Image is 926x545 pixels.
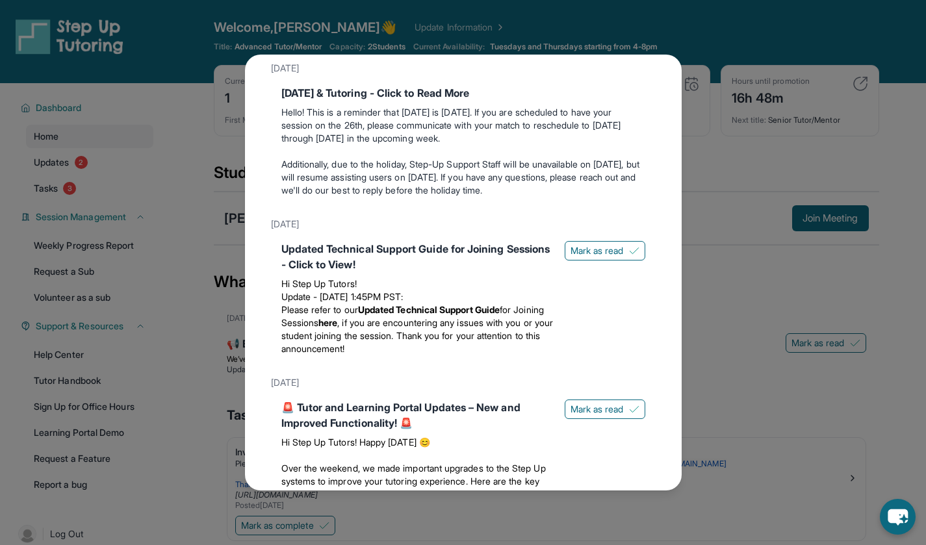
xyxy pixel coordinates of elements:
div: Updated Technical Support Guide for Joining Sessions - Click to View! [281,241,554,272]
img: Mark as read [629,246,639,256]
span: Mark as read [571,244,624,257]
div: [DATE] [271,212,656,236]
p: Additionally, due to the holiday, Step-Up Support Staff will be unavailable on [DATE], but will r... [281,158,645,197]
span: Update - [DATE] 1:45PM PST: [281,291,404,302]
button: Mark as read [565,399,645,419]
span: Mark as read [571,403,624,416]
span: Hi Step Up Tutors! Happy [DATE] 😊 [281,437,430,448]
button: Mark as read [565,241,645,260]
button: chat-button [880,499,916,535]
p: Hello! This is a reminder that [DATE] is [DATE]. If you are scheduled to have your session on the... [281,106,645,145]
img: Mark as read [629,404,639,414]
div: [DATE] [271,371,656,394]
div: [DATE] & Tutoring - Click to Read More [281,85,645,101]
div: [DATE] [271,57,656,80]
span: Hi Step Up Tutors! [281,278,357,289]
span: Over the weekend, we made important upgrades to the Step Up systems to improve your tutoring expe... [281,463,546,500]
a: here [318,317,337,328]
strong: Updated Technical Support Guide [358,304,500,315]
div: 🚨 Tutor and Learning Portal Updates – New and Improved Functionality! 🚨 [281,399,554,431]
span: Please refer to our [281,304,358,315]
span: , if you are encountering any issues with you or your student joining the session. Thank you for ... [281,317,554,354]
